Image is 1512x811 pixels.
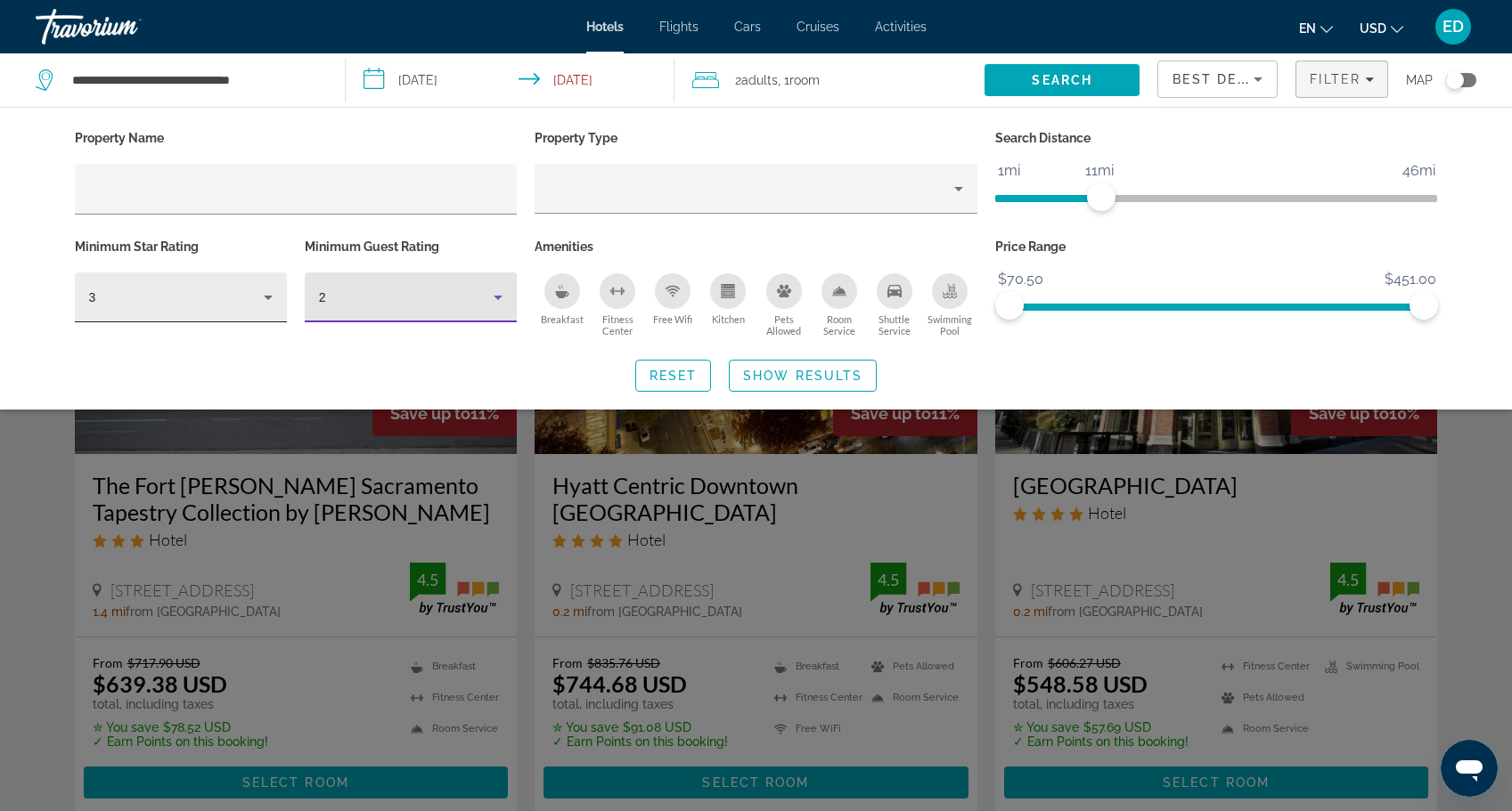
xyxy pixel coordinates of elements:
a: Hotels [586,20,624,34]
span: USD [1360,21,1386,36]
span: Swimming Pool [922,313,977,337]
ngx-slider: ngx-slider [995,195,1438,199]
button: Search [985,64,1140,96]
button: Reset [635,360,712,392]
button: Change currency [1360,15,1403,41]
button: Kitchen [700,272,756,337]
a: Flights [659,20,699,34]
span: Adults [741,73,778,87]
a: Travorium [36,4,214,50]
span: Show Results [743,369,862,383]
input: Search hotel destination [70,67,318,93]
p: Property Name [75,126,518,150]
span: 2 [319,290,326,304]
span: Room [789,73,820,87]
span: Kitchen [712,313,745,325]
span: ngx-slider [1087,182,1116,211]
button: Toggle map [1433,72,1476,88]
ngx-slider: ngx-slider [995,304,1438,307]
p: Search Distance [995,126,1438,150]
span: Fitness Center [590,313,645,337]
span: ED [1443,18,1464,36]
button: Breakfast [535,272,590,337]
button: Travelers: 2 adults, 0 children [674,53,985,107]
button: Filters [1295,61,1388,98]
button: Room Service [812,272,867,337]
a: Activities [875,20,927,34]
span: ngx-slider [995,291,1024,320]
span: Breakfast [541,313,584,325]
span: Room Service [812,313,867,337]
span: Search [1032,73,1092,87]
span: Shuttle Service [867,313,922,337]
a: Cruises [797,20,839,34]
span: , 1 [778,68,820,93]
span: 3 [89,290,96,304]
span: Map [1406,68,1433,93]
p: Minimum Guest Rating [305,234,517,259]
button: Show Results [729,360,877,392]
span: 1mi [995,158,1023,184]
span: $451.00 [1382,266,1439,293]
span: ngx-slider-max [1410,291,1438,320]
p: Property Type [535,126,977,150]
span: $70.50 [995,266,1046,293]
p: Minimum Star Rating [75,234,287,259]
button: Swimming Pool [922,272,977,337]
span: 2 [735,68,778,93]
button: Select check in and out date [346,53,674,107]
div: Hotel Filters [66,126,1447,342]
p: Price Range [995,234,1438,259]
button: User Menu [1430,8,1476,45]
iframe: Button to launch messaging window [1441,740,1498,797]
span: en [1299,21,1316,36]
span: Best Deals [1173,72,1265,86]
button: Free Wifi [645,272,700,337]
button: Fitness Center [590,272,645,337]
span: Pets Allowed [756,313,811,337]
button: Shuttle Service [867,272,922,337]
button: Pets Allowed [756,272,811,337]
span: 11mi [1083,158,1116,184]
mat-select: Sort by [1173,69,1263,90]
span: Free Wifi [653,313,692,325]
span: Reset [650,369,698,383]
span: 46mi [1400,158,1438,184]
p: Amenities [535,234,977,259]
span: Filter [1310,72,1361,86]
button: Change language [1299,15,1333,41]
a: Cars [734,20,761,34]
mat-select: Property type [549,178,963,199]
